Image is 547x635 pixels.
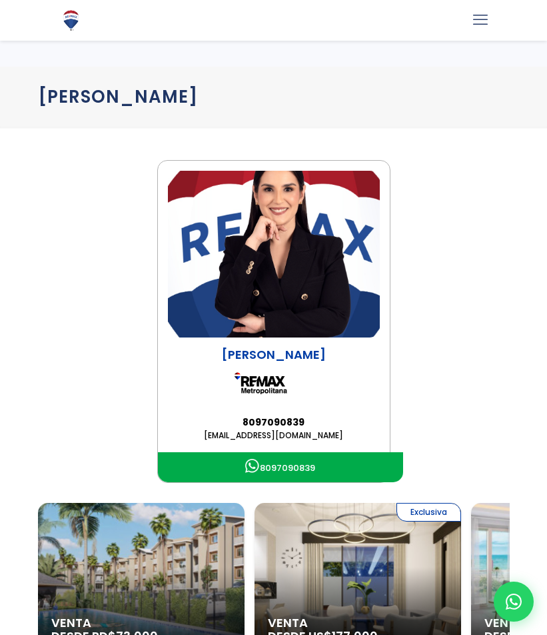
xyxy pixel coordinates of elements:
[59,9,83,32] img: Logo de REMAX
[168,429,380,442] a: [EMAIL_ADDRESS][DOMAIN_NAME]
[38,87,510,107] h1: [PERSON_NAME]
[51,616,231,630] span: Venta
[168,416,380,429] a: 8097090839
[245,459,260,474] img: Icono Whatsapp
[396,503,461,522] span: Exclusiva
[158,452,403,482] a: Icono Whatsapp8097090839
[168,348,380,362] p: [PERSON_NAME]
[168,171,380,338] img: Yolanda Valerio
[234,362,314,405] img: Remax Metropolitana
[268,616,448,630] span: Venta
[469,9,492,31] a: mobile menu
